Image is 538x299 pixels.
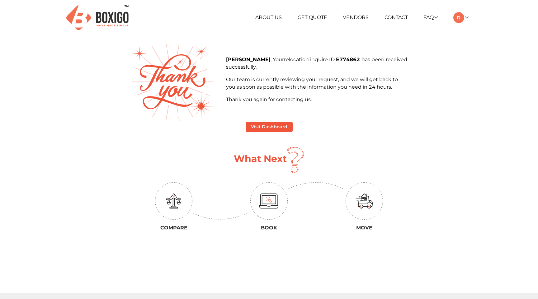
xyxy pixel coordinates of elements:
a: Contact [385,14,408,20]
a: Vendors [343,14,369,20]
img: circle [250,182,288,220]
a: FAQ [423,14,437,20]
h3: Book [226,225,312,231]
p: Thank you again for contacting us. [226,96,407,103]
p: Our team is currently reviewing your request, and we will get back to you as soon as possible wit... [226,76,407,91]
img: thank-you [132,43,216,121]
img: down [288,182,344,189]
img: circle [346,182,383,220]
a: Get Quote [298,14,327,20]
h1: What Next [234,153,287,164]
img: up [192,213,248,220]
img: move [356,194,373,208]
b: E774862 [336,56,361,62]
img: monitor [259,194,279,208]
h3: Move [321,225,407,231]
img: Boxigo [66,5,129,30]
a: About Us [255,14,282,20]
img: circle [155,182,192,220]
p: , Your inquire ID has been received successfully. [226,56,407,71]
img: education [166,194,181,208]
span: relocation [284,56,310,62]
b: [PERSON_NAME] [226,56,271,62]
img: question [287,147,304,174]
h3: Compare [131,225,217,231]
button: Visit Dashboard [246,122,293,132]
